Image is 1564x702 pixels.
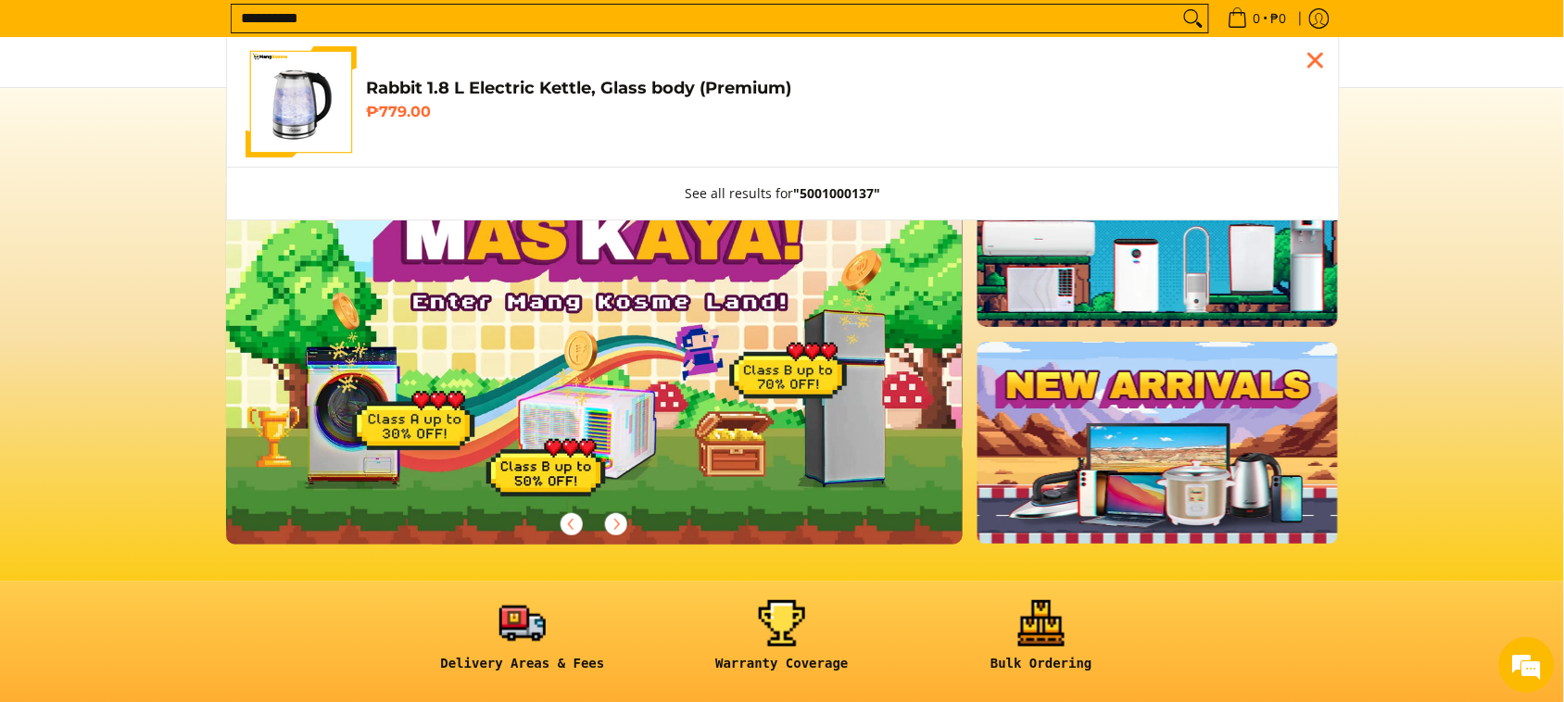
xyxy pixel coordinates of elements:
img: Rabbit 1.8 L Electric Kettle, Glass body (Premium) [246,46,357,157]
h6: ₱779.00 [366,103,1320,121]
strong: "5001000137" [794,184,881,202]
a: <h6><strong>Delivery Areas & Fees</strong></h6> [402,600,643,686]
a: Rabbit 1.8 L Electric Kettle, Glass body (Premium) Rabbit 1.8 L Electric Kettle, Glass body (Prem... [246,46,1320,157]
button: Previous [551,504,592,545]
span: 0 [1251,12,1264,25]
span: • [1222,8,1293,29]
button: Search [1179,5,1208,32]
div: Close pop up [1302,46,1330,74]
button: See all results for"5001000137" [667,168,900,219]
a: More [226,125,1022,574]
a: <h6><strong>Bulk Ordering</strong></h6> [921,600,1162,686]
span: ₱0 [1268,12,1290,25]
h4: Rabbit 1.8 L Electric Kettle, Glass body (Premium) [366,78,1320,99]
button: Next [596,504,637,545]
a: <h6><strong>Warranty Coverage</strong></h6> [662,600,902,686]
